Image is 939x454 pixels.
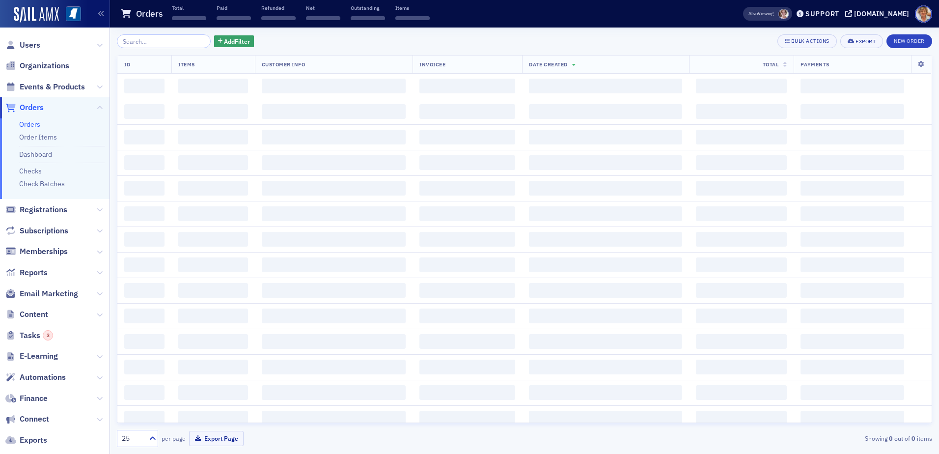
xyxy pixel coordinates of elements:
span: ‌ [178,130,248,144]
span: ‌ [696,232,787,247]
span: ID [124,61,130,68]
span: ‌ [529,257,682,272]
p: Paid [217,4,251,11]
span: ‌ [801,104,904,119]
p: Net [306,4,340,11]
span: ‌ [529,232,682,247]
span: ‌ [801,155,904,170]
input: Search… [117,34,211,48]
span: ‌ [124,411,165,426]
span: Orders [20,102,44,113]
span: ‌ [262,79,406,93]
a: Automations [5,372,66,383]
span: ‌ [262,411,406,426]
span: ‌ [801,385,904,400]
span: ‌ [124,79,165,93]
span: ‌ [419,79,515,93]
span: ‌ [124,360,165,374]
p: Outstanding [351,4,385,11]
span: ‌ [262,385,406,400]
span: ‌ [178,385,248,400]
a: Reports [5,267,48,278]
span: ‌ [419,360,515,374]
span: Registrations [20,204,67,215]
span: ‌ [801,360,904,374]
button: Export Page [189,431,244,446]
span: ‌ [696,206,787,221]
label: per page [162,434,186,443]
span: Date Created [529,61,567,68]
span: ‌ [419,411,515,426]
p: Total [172,4,206,11]
a: Connect [5,414,49,425]
button: New Order [886,34,932,48]
span: Organizations [20,60,69,71]
span: ‌ [262,181,406,196]
span: ‌ [529,155,682,170]
span: Payments [801,61,829,68]
span: ‌ [696,104,787,119]
span: ‌ [419,309,515,323]
div: Also [748,10,758,17]
span: ‌ [696,334,787,349]
span: Subscriptions [20,226,68,236]
a: Memberships [5,246,68,257]
a: SailAMX [14,7,59,23]
span: ‌ [178,334,248,349]
span: ‌ [696,155,787,170]
span: E-Learning [20,351,58,362]
span: ‌ [262,232,406,247]
a: Order Items [19,133,57,142]
span: ‌ [124,130,165,144]
span: ‌ [529,283,682,298]
span: ‌ [124,104,165,119]
span: ‌ [419,334,515,349]
span: ‌ [696,130,787,144]
span: Tasks [20,330,53,341]
span: ‌ [178,155,248,170]
span: ‌ [419,283,515,298]
span: ‌ [419,181,515,196]
span: ‌ [696,385,787,400]
span: ‌ [419,104,515,119]
a: New Order [886,36,932,45]
a: Users [5,40,40,51]
div: [DOMAIN_NAME] [854,9,909,18]
a: Orders [19,120,40,129]
span: ‌ [529,206,682,221]
span: Customer Info [262,61,305,68]
span: ‌ [178,104,248,119]
span: ‌ [172,16,206,20]
span: ‌ [124,334,165,349]
span: ‌ [124,181,165,196]
span: ‌ [395,16,430,20]
span: ‌ [801,334,904,349]
span: ‌ [262,104,406,119]
span: ‌ [124,232,165,247]
a: Tasks3 [5,330,53,341]
span: ‌ [178,411,248,426]
span: ‌ [262,257,406,272]
span: ‌ [696,360,787,374]
span: Finance [20,393,48,404]
span: ‌ [801,130,904,144]
a: E-Learning [5,351,58,362]
span: Viewing [748,10,773,17]
span: Users [20,40,40,51]
span: ‌ [262,130,406,144]
a: Organizations [5,60,69,71]
span: ‌ [261,16,296,20]
span: Invoicee [419,61,445,68]
span: Reports [20,267,48,278]
span: ‌ [262,360,406,374]
span: ‌ [178,232,248,247]
button: Export [840,34,883,48]
div: Export [856,39,876,44]
span: ‌ [124,385,165,400]
span: Profile [915,5,932,23]
span: ‌ [696,257,787,272]
span: ‌ [801,79,904,93]
span: Lydia Carlisle [778,9,789,19]
span: ‌ [529,130,682,144]
span: ‌ [419,232,515,247]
